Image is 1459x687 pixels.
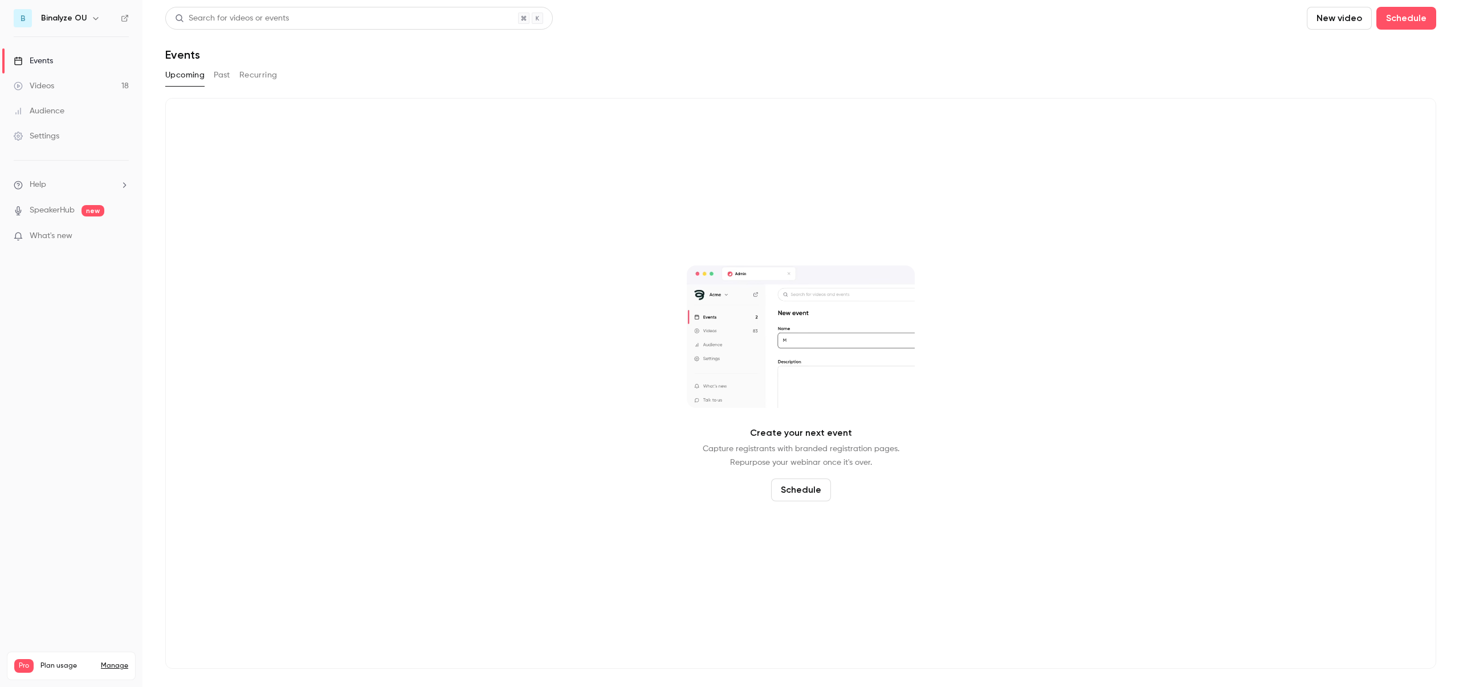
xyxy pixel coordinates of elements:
[14,130,59,142] div: Settings
[14,55,53,67] div: Events
[40,661,94,670] span: Plan usage
[14,105,64,117] div: Audience
[115,231,129,242] iframe: Noticeable Trigger
[41,13,87,24] h6: Binalyze OU
[30,179,46,191] span: Help
[214,66,230,84] button: Past
[239,66,278,84] button: Recurring
[165,48,200,62] h1: Events
[750,426,852,440] p: Create your next event
[14,80,54,92] div: Videos
[165,66,205,84] button: Upcoming
[30,205,75,216] a: SpeakerHub
[81,205,104,216] span: new
[175,13,289,24] div: Search for videos or events
[14,179,129,191] li: help-dropdown-opener
[1376,7,1436,30] button: Schedule
[14,659,34,673] span: Pro
[1307,7,1372,30] button: New video
[30,230,72,242] span: What's new
[703,442,899,469] p: Capture registrants with branded registration pages. Repurpose your webinar once it's over.
[101,661,128,670] a: Manage
[21,13,26,24] span: B
[771,479,831,501] button: Schedule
